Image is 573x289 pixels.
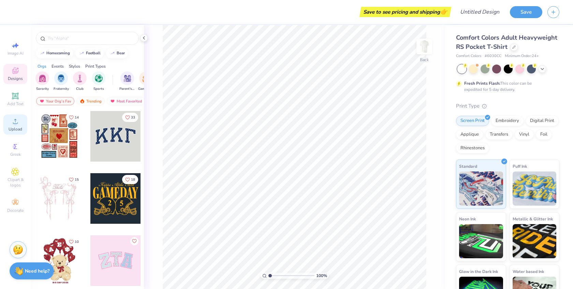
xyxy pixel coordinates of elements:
[75,240,79,244] span: 10
[526,116,559,126] div: Digital Print
[122,175,138,184] button: Like
[117,51,125,55] div: bear
[485,53,501,59] span: # 6030CC
[52,63,64,69] div: Events
[39,99,45,104] img: most_fav.gif
[459,171,503,206] img: Standard
[73,71,87,92] button: filter button
[131,116,135,119] span: 33
[40,51,45,55] img: trend_line.gif
[138,86,154,92] span: Game Day
[513,163,527,170] span: Puff Ink
[491,116,524,126] div: Embroidery
[35,71,49,92] button: filter button
[142,74,150,82] img: Game Day Image
[119,71,135,92] button: filter button
[36,86,49,92] span: Sorority
[417,40,431,53] img: Back
[459,224,503,258] img: Neon Ink
[9,126,22,132] span: Upload
[8,51,24,56] span: Image AI
[8,76,23,81] span: Designs
[47,35,134,42] input: Try "Alpha"
[75,48,104,58] button: football
[456,116,489,126] div: Screen Print
[79,51,85,55] img: trend_line.gif
[119,86,135,92] span: Parent's Weekend
[36,48,73,58] button: homecoming
[66,237,82,246] button: Like
[420,57,429,63] div: Back
[122,113,138,122] button: Like
[7,208,24,213] span: Decorate
[36,97,74,105] div: Your Org's Fav
[66,175,82,184] button: Like
[76,86,84,92] span: Club
[513,268,544,275] span: Water based Ink
[107,97,145,105] div: Most Favorited
[536,129,552,140] div: Foil
[3,177,27,188] span: Clipart & logos
[73,71,87,92] div: filter for Club
[456,129,483,140] div: Applique
[10,152,21,157] span: Greek
[459,268,498,275] span: Glow in the Dark Ink
[515,129,534,140] div: Vinyl
[76,97,105,105] div: Trending
[46,51,70,55] div: homecoming
[106,48,128,58] button: bear
[456,33,557,51] span: Comfort Colors Adult Heavyweight RS Pocket T-Shirt
[86,51,101,55] div: football
[54,71,69,92] div: filter for Fraternity
[119,71,135,92] div: filter for Parent's Weekend
[459,163,477,170] span: Standard
[513,215,553,222] span: Metallic & Glitter Ink
[138,71,154,92] div: filter for Game Day
[456,53,481,59] span: Comfort Colors
[505,53,539,59] span: Minimum Order: 24 +
[464,81,500,86] strong: Fresh Prints Flash:
[79,99,85,104] img: trending.gif
[456,143,489,153] div: Rhinestones
[93,86,104,92] span: Sports
[316,273,327,279] span: 100 %
[25,268,49,274] strong: Need help?
[455,5,505,19] input: Untitled Design
[123,74,131,82] img: Parent's Weekend Image
[440,8,447,16] span: 👉
[69,63,80,69] div: Styles
[66,113,82,122] button: Like
[75,178,79,181] span: 15
[110,99,115,104] img: most_fav.gif
[7,101,24,107] span: Add Text
[57,74,65,82] img: Fraternity Image
[513,224,557,258] img: Metallic & Glitter Ink
[95,74,103,82] img: Sports Image
[92,71,105,92] button: filter button
[110,51,115,55] img: trend_line.gif
[131,178,135,181] span: 18
[92,71,105,92] div: filter for Sports
[361,7,450,17] div: Save to see pricing and shipping
[459,215,476,222] span: Neon Ink
[35,71,49,92] div: filter for Sorority
[510,6,542,18] button: Save
[513,171,557,206] img: Puff Ink
[39,74,46,82] img: Sorority Image
[485,129,513,140] div: Transfers
[130,237,138,245] button: Like
[54,71,69,92] button: filter button
[75,116,79,119] span: 14
[38,63,46,69] div: Orgs
[76,74,84,82] img: Club Image
[85,63,106,69] div: Print Types
[456,102,559,110] div: Print Type
[464,80,548,93] div: This color can be expedited for 5 day delivery.
[138,71,154,92] button: filter button
[54,86,69,92] span: Fraternity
